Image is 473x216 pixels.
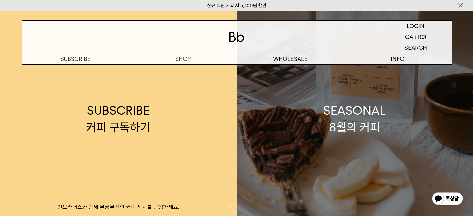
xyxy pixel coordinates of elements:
[380,21,452,31] a: LOGIN
[237,53,344,64] p: WHOLESALE
[431,192,464,207] img: 카카오톡 채널 1:1 채팅 버튼
[344,53,452,64] p: INFO
[420,31,426,42] p: (0)
[380,31,452,42] a: CART (0)
[405,31,420,42] p: CART
[129,53,237,64] a: SHOP
[404,42,427,53] p: SEARCH
[207,3,266,8] a: 신규 회원 가입 시 3,000원 할인
[22,53,129,64] a: SUBSCRIBE
[407,21,424,31] p: LOGIN
[229,32,244,42] img: 로고
[323,102,386,135] div: SEASONAL 8월의 커피
[86,102,150,135] div: SUBSCRIBE 커피 구독하기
